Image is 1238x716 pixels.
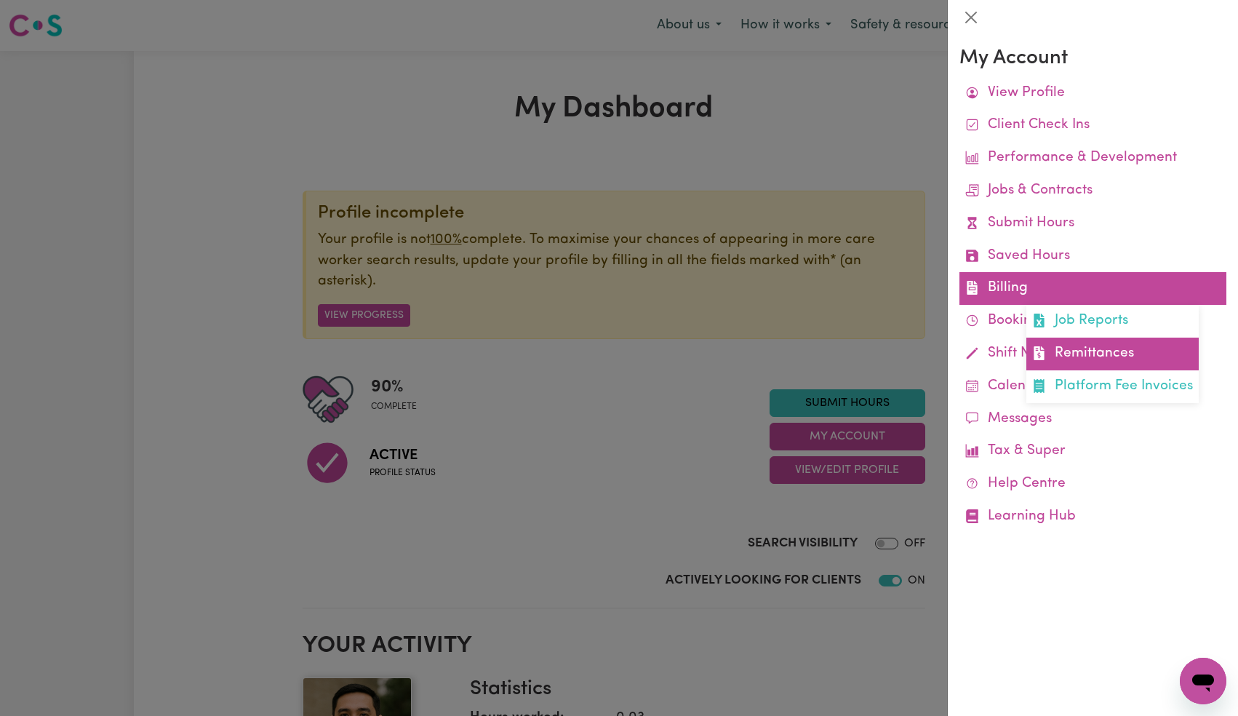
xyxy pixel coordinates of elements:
a: Performance & Development [959,142,1226,175]
h3: My Account [959,47,1226,71]
a: Job Reports [1026,305,1199,338]
a: Learning Hub [959,501,1226,533]
a: View Profile [959,77,1226,110]
a: Client Check Ins [959,109,1226,142]
a: Submit Hours [959,207,1226,240]
a: Help Centre [959,468,1226,501]
a: BillingJob ReportsRemittancesPlatform Fee Invoices [959,272,1226,305]
a: Messages [959,403,1226,436]
a: Bookings [959,305,1226,338]
iframe: Button to launch messaging window [1180,658,1226,704]
a: Remittances [1026,338,1199,370]
a: Tax & Super [959,435,1226,468]
button: Close [959,6,983,29]
a: Calendar [959,370,1226,403]
a: Saved Hours [959,240,1226,273]
a: Shift Notes [959,338,1226,370]
a: Platform Fee Invoices [1026,370,1199,403]
a: Jobs & Contracts [959,175,1226,207]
